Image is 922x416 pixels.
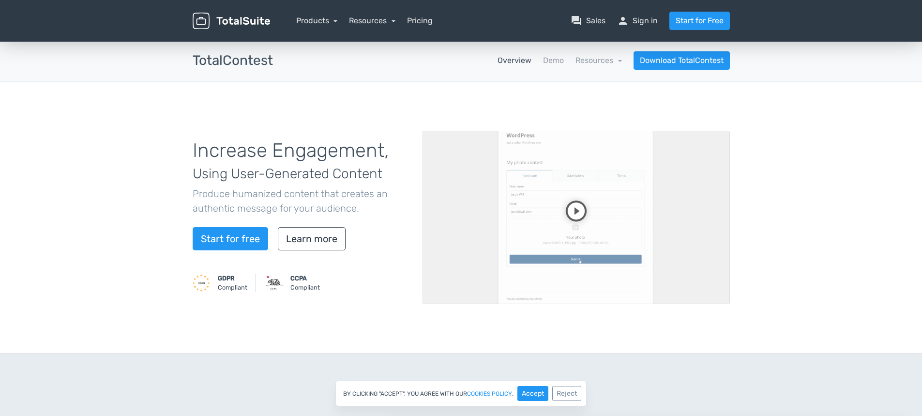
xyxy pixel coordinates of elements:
[193,227,268,250] a: Start for free
[669,12,730,30] a: Start for Free
[575,56,622,65] a: Resources
[193,53,273,68] h3: TotalContest
[517,386,548,401] button: Accept
[193,186,408,216] p: Produce humanized content that creates an authentic message for your audience.
[407,15,433,27] a: Pricing
[296,16,338,25] a: Products
[467,391,512,397] a: cookies policy
[290,274,320,292] small: Compliant
[617,15,658,27] a: personSign in
[349,16,395,25] a: Resources
[193,166,382,182] span: Using User-Generated Content
[335,381,587,406] div: By clicking "Accept", you agree with our .
[218,274,247,292] small: Compliant
[617,15,629,27] span: person
[552,386,581,401] button: Reject
[193,140,408,183] h1: Increase Engagement,
[571,15,582,27] span: question_answer
[634,51,730,70] a: Download TotalContest
[278,227,346,250] a: Learn more
[498,55,531,66] a: Overview
[265,274,283,292] img: CCPA
[218,275,235,282] strong: GDPR
[571,15,605,27] a: question_answerSales
[193,13,270,30] img: TotalSuite for WordPress
[543,55,564,66] a: Demo
[193,274,210,292] img: GDPR
[290,275,307,282] strong: CCPA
